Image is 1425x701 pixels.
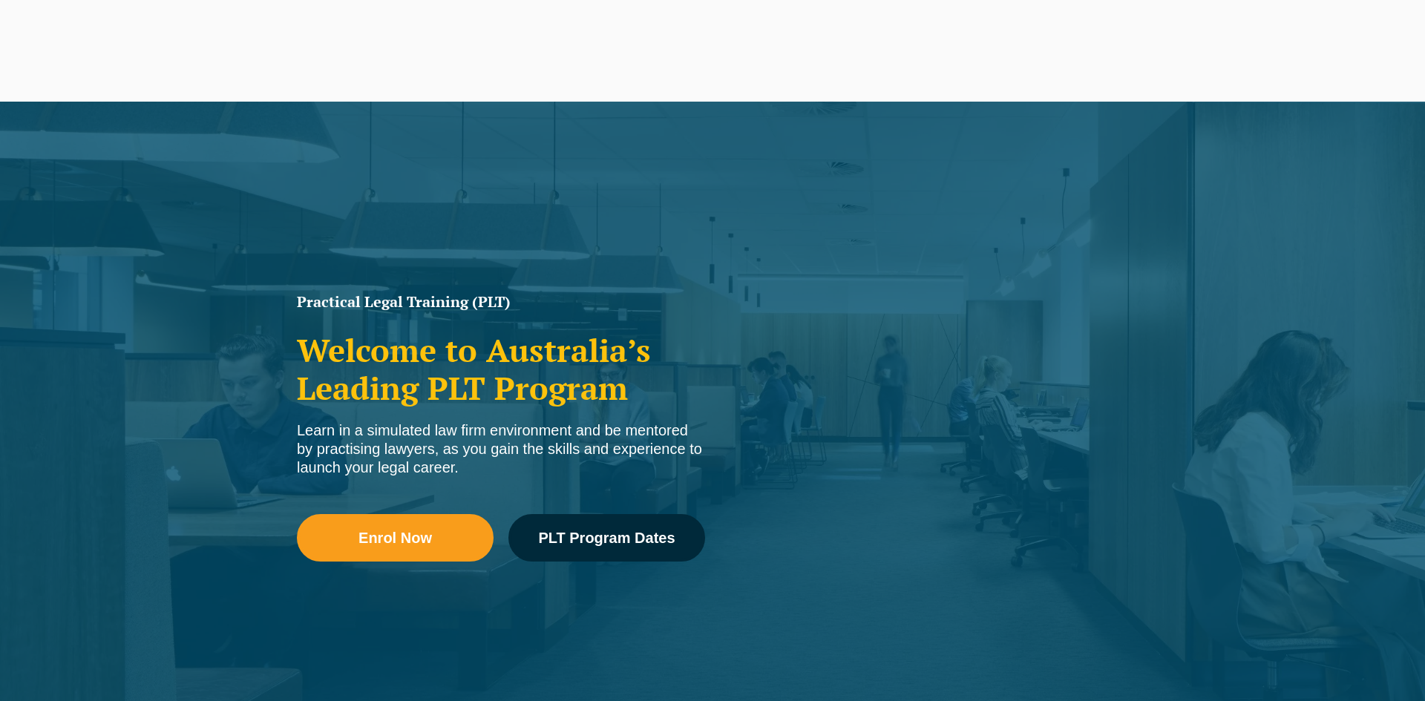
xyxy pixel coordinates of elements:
[297,332,705,407] h2: Welcome to Australia’s Leading PLT Program
[297,514,494,562] a: Enrol Now
[538,530,675,545] span: PLT Program Dates
[297,294,705,309] h1: Practical Legal Training (PLT)
[508,514,705,562] a: PLT Program Dates
[297,421,705,477] div: Learn in a simulated law firm environment and be mentored by practising lawyers, as you gain the ...
[358,530,432,545] span: Enrol Now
